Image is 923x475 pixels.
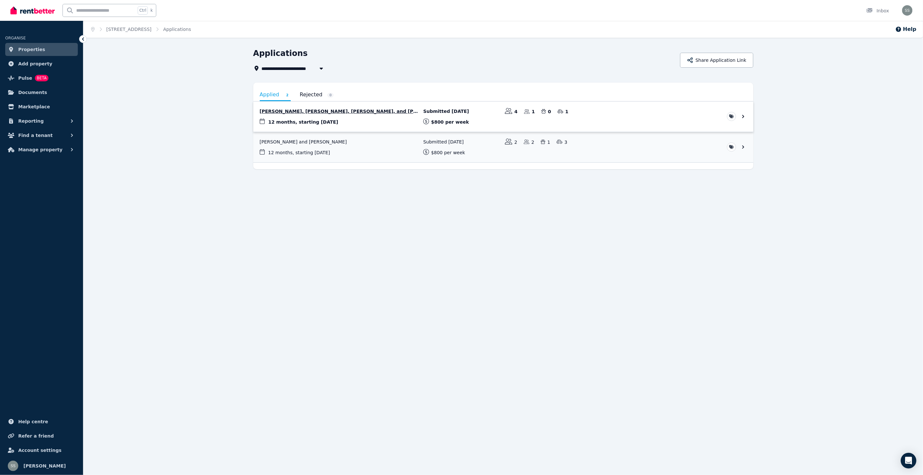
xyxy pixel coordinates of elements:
span: Find a tenant [18,131,53,139]
a: Account settings [5,444,78,457]
a: PulseBETA [5,72,78,85]
span: Help centre [18,418,48,426]
img: Shiva Sapkota [8,461,18,471]
a: [STREET_ADDRESS] [106,27,152,32]
span: Refer a friend [18,432,54,440]
span: ORGANISE [5,36,26,40]
button: Find a tenant [5,129,78,142]
span: [PERSON_NAME] [23,462,66,470]
span: BETA [35,75,49,81]
a: Documents [5,86,78,99]
a: Refer a friend [5,429,78,442]
span: Applications [163,26,191,33]
div: Inbox [866,7,889,14]
span: Add property [18,60,52,68]
span: Documents [18,88,47,96]
button: Share Application Link [680,53,753,68]
button: Reporting [5,115,78,128]
img: RentBetter [10,6,55,15]
span: 2 [284,93,291,98]
span: Reporting [18,117,44,125]
a: View application: Jennifer Brown and Samuel Brown [253,132,753,162]
nav: Breadcrumb [83,21,199,38]
a: Help centre [5,415,78,428]
button: Help [895,25,916,33]
a: Properties [5,43,78,56]
span: Ctrl [138,6,148,15]
span: Account settings [18,446,62,454]
h1: Applications [253,48,308,59]
a: Add property [5,57,78,70]
a: Rejected [300,89,334,100]
a: View application: Belinda Moores, Mackenzie Moores-Griffin, Tynan Moores-Griffin, and Riley Moore... [253,102,753,132]
span: Properties [18,46,45,53]
a: Marketplace [5,100,78,113]
span: Pulse [18,74,32,82]
span: 0 [327,93,334,98]
a: Applied [260,89,291,101]
span: Marketplace [18,103,50,111]
div: Open Intercom Messenger [901,453,916,468]
img: Shiva Sapkota [902,5,913,16]
span: k [150,8,153,13]
span: Manage property [18,146,63,154]
button: Manage property [5,143,78,156]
